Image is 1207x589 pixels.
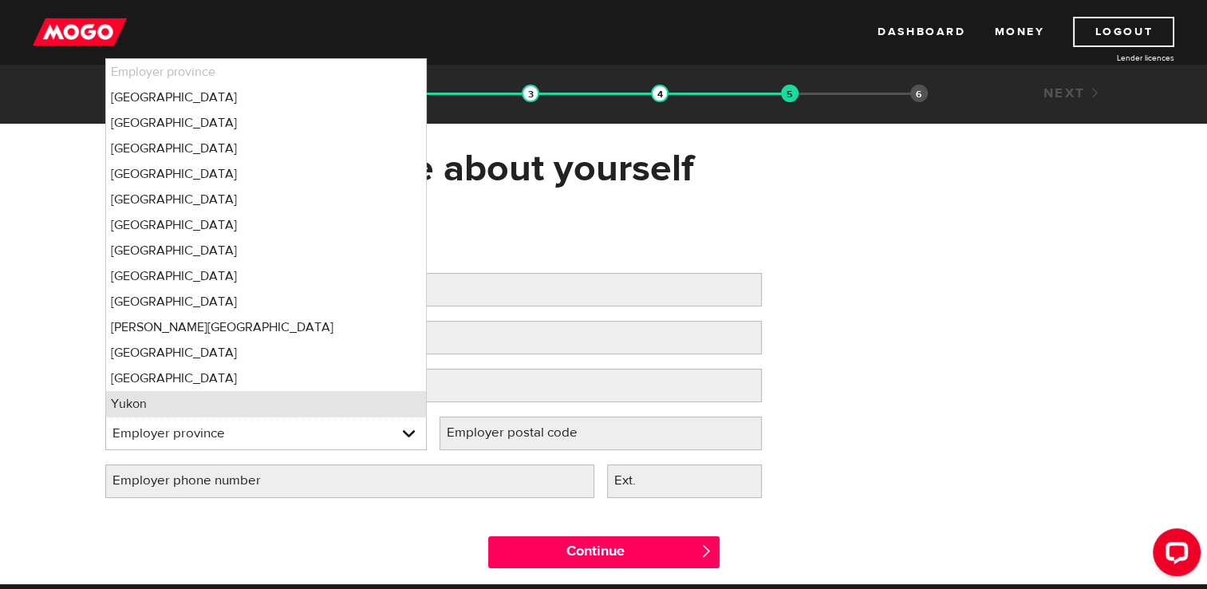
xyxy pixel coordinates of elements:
input: Continue [488,536,720,568]
img: transparent-188c492fd9eaac0f573672f40bb141c2.gif [522,85,539,102]
label: Employer postal code [440,417,610,449]
label: Employer phone number [105,464,294,497]
li: [GEOGRAPHIC_DATA] [106,238,427,263]
span:  [700,544,713,558]
label: Ext. [607,464,669,497]
li: [GEOGRAPHIC_DATA] [106,289,427,314]
a: Logout [1073,17,1174,47]
li: [GEOGRAPHIC_DATA] [106,263,427,289]
a: Next [1043,85,1102,102]
li: [GEOGRAPHIC_DATA] [106,161,427,187]
p: Please tell us about your employment at JD SPORTS [105,238,762,257]
a: Dashboard [878,17,965,47]
li: [GEOGRAPHIC_DATA] [106,187,427,212]
li: [GEOGRAPHIC_DATA] [106,366,427,391]
li: Yukon [106,391,427,417]
a: Money [994,17,1044,47]
li: [GEOGRAPHIC_DATA] [106,110,427,136]
a: Lender licences [1055,52,1174,64]
li: [GEOGRAPHIC_DATA] [106,136,427,161]
li: [GEOGRAPHIC_DATA] [106,85,427,110]
h1: Please tell us more about yourself [105,148,1102,189]
iframe: LiveChat chat widget [1140,522,1207,589]
img: transparent-188c492fd9eaac0f573672f40bb141c2.gif [781,85,799,102]
img: transparent-188c492fd9eaac0f573672f40bb141c2.gif [651,85,669,102]
img: mogo_logo-11ee424be714fa7cbb0f0f49df9e16ec.png [33,17,127,47]
li: [GEOGRAPHIC_DATA] [106,212,427,238]
li: Employer province [106,59,427,85]
li: [GEOGRAPHIC_DATA] [106,340,427,366]
li: [PERSON_NAME][GEOGRAPHIC_DATA] [106,314,427,340]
